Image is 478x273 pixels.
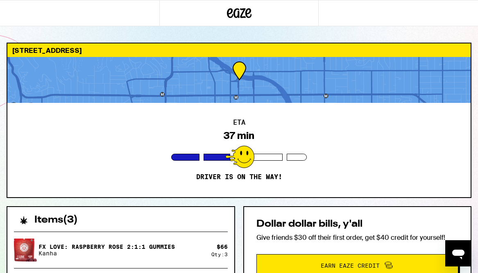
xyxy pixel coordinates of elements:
[445,240,471,266] iframe: Button to launch messaging window
[7,43,471,57] div: [STREET_ADDRESS]
[224,130,254,141] div: 37 min
[256,233,459,242] p: Give friends $30 off their first order, get $40 credit for yourself!
[39,250,175,257] p: Kanha
[211,252,228,257] div: Qty: 3
[34,215,78,225] h2: Items ( 3 )
[256,219,459,229] h2: Dollar dollar bills, y'all
[196,173,282,181] p: Driver is on the way!
[14,238,37,262] img: FX LOVE: Raspberry Rose 2:1:1 Gummies
[39,243,175,250] p: FX LOVE: Raspberry Rose 2:1:1 Gummies
[233,119,245,126] h2: ETA
[217,243,228,250] div: $ 66
[321,263,380,268] span: Earn Eaze Credit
